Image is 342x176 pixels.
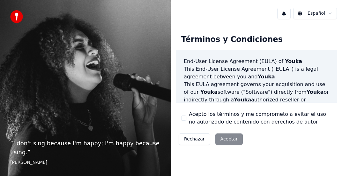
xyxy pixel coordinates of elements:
[10,10,23,23] img: youka
[10,159,161,166] footer: [PERSON_NAME]
[258,74,275,80] span: Youka
[189,110,332,126] label: Acepto los términos y me comprometo a evitar el uso no autorizado de contenido con derechos de autor
[285,58,302,64] span: Youka
[307,89,324,95] span: Youka
[176,29,288,50] div: Términos y Condiciones
[179,133,210,145] button: Rechazar
[10,139,161,157] p: “ I don't sing because I'm happy; I'm happy because I sing. ”
[184,65,329,81] p: This End-User License Agreement ("EULA") is a legal agreement between you and
[200,89,218,95] span: Youka
[184,58,329,65] h3: End-User License Agreement (EULA) of
[184,81,329,111] p: This EULA agreement governs your acquisition and use of our software ("Software") directly from o...
[234,97,251,103] span: Youka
